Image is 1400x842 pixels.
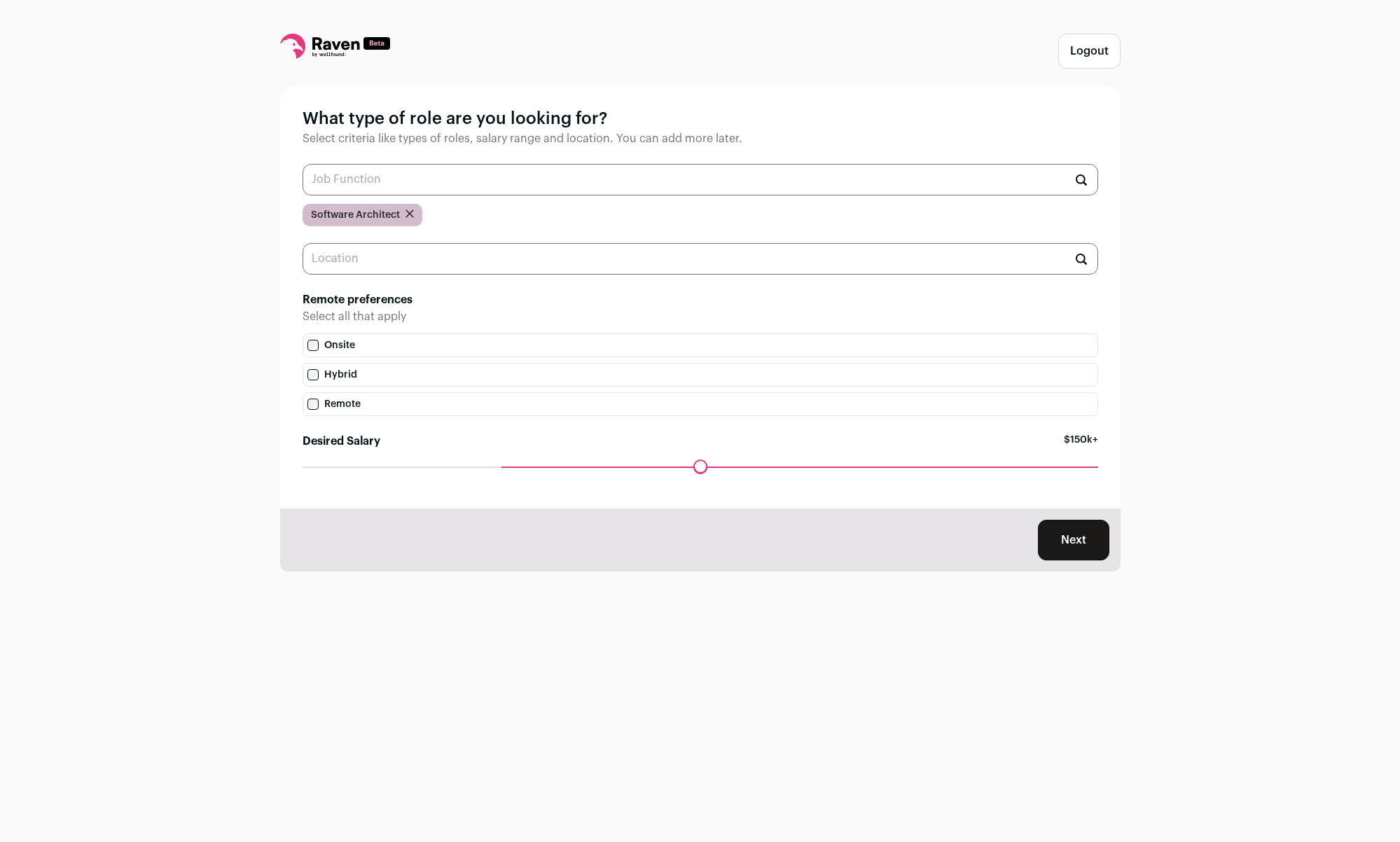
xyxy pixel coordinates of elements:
label: Remote [303,392,1098,416]
h2: Remote preferences [303,291,1098,308]
input: Remote [307,399,319,410]
span: $150k+ [1064,433,1098,467]
input: Job Function [303,164,1098,195]
h1: What type of role are you looking for? [303,108,1098,130]
button: Logout [1058,34,1121,69]
input: Hybrid [307,369,319,380]
p: Select criteria like types of roles, salary range and location. You can add more later. [303,130,1098,147]
span: Software Architect [311,208,400,222]
p: Select all that apply [303,308,1098,325]
input: Location [303,243,1098,275]
label: Hybrid [303,363,1098,387]
label: Onsite [303,333,1098,357]
button: Next [1038,520,1109,560]
input: Onsite [307,340,319,351]
label: Desired Salary [303,433,380,450]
